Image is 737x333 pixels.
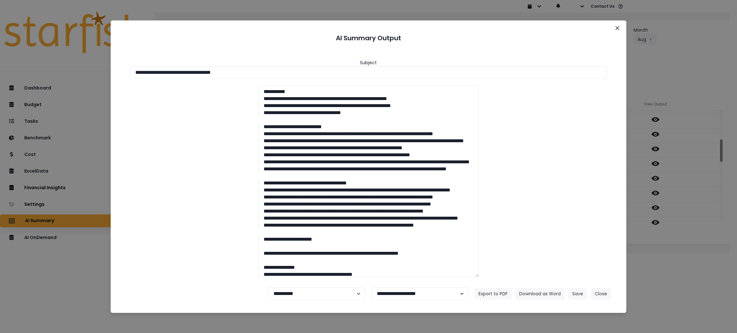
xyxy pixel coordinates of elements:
button: Close [612,23,622,33]
header: Subject [360,59,377,66]
button: Download as Word [515,288,565,299]
button: Close [591,288,611,299]
header: AI Summary Output [118,28,619,48]
button: Save [568,288,587,299]
button: Export to PDF [475,288,511,299]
